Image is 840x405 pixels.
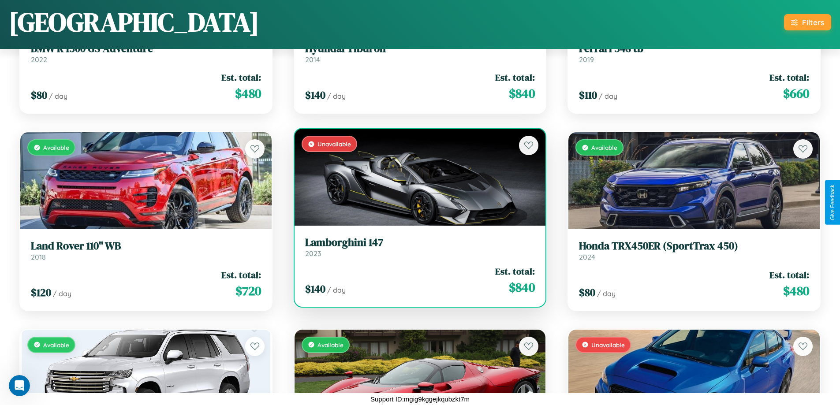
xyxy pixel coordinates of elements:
[591,144,617,151] span: Available
[579,88,597,102] span: $ 110
[317,341,343,349] span: Available
[579,240,809,261] a: Honda TRX450ER (SportTrax 450)2024
[9,375,30,396] iframe: Intercom live chat
[769,71,809,84] span: Est. total:
[31,88,47,102] span: $ 80
[317,140,351,148] span: Unavailable
[305,236,535,249] h3: Lamborghini 147
[305,249,321,258] span: 2023
[31,42,261,64] a: BMW R 1300 GS Adventure2022
[305,42,535,64] a: Hyundai Tiburon2014
[509,85,535,102] span: $ 840
[53,289,71,298] span: / day
[327,92,346,100] span: / day
[43,341,69,349] span: Available
[235,282,261,300] span: $ 720
[370,393,470,405] p: Support ID: mgig9kggejkqubzkt7m
[579,285,595,300] span: $ 80
[31,240,261,253] h3: Land Rover 110" WB
[597,289,616,298] span: / day
[49,92,67,100] span: / day
[305,42,535,55] h3: Hyundai Tiburon
[579,240,809,253] h3: Honda TRX450ER (SportTrax 450)
[305,55,320,64] span: 2014
[235,85,261,102] span: $ 480
[31,253,46,261] span: 2018
[9,4,259,40] h1: [GEOGRAPHIC_DATA]
[305,88,325,102] span: $ 140
[495,265,535,278] span: Est. total:
[495,71,535,84] span: Est. total:
[783,282,809,300] span: $ 480
[599,92,617,100] span: / day
[31,55,47,64] span: 2022
[783,85,809,102] span: $ 660
[579,42,809,64] a: Ferrari 348 tb2019
[769,268,809,281] span: Est. total:
[31,285,51,300] span: $ 120
[829,185,836,220] div: Give Feedback
[305,282,325,296] span: $ 140
[221,71,261,84] span: Est. total:
[802,18,824,27] div: Filters
[784,14,831,30] button: Filters
[305,236,535,258] a: Lamborghini 1472023
[509,279,535,296] span: $ 840
[591,341,625,349] span: Unavailable
[31,42,261,55] h3: BMW R 1300 GS Adventure
[579,42,809,55] h3: Ferrari 348 tb
[43,144,69,151] span: Available
[579,253,595,261] span: 2024
[579,55,594,64] span: 2019
[327,286,346,294] span: / day
[31,240,261,261] a: Land Rover 110" WB2018
[221,268,261,281] span: Est. total:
